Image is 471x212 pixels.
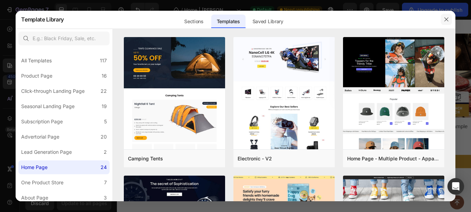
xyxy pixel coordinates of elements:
[35,162,64,172] div: Add To Cart
[21,148,72,156] div: Lead Generation Page
[21,178,63,187] div: One Product Store
[212,151,310,167] button: Add To Cart
[317,159,416,175] button: Add To Cart
[21,117,63,126] div: Subscription Page
[212,136,235,146] div: $279.00
[317,121,416,139] h2: [PERSON_NAME] Ranch Sample Box
[21,56,52,65] div: All Templates
[21,133,59,141] div: Advertorial Page
[247,15,289,28] div: Saved Library
[104,117,107,126] div: 5
[102,72,107,80] div: 16
[317,144,341,154] div: $189.00
[106,121,205,139] h2: [PERSON_NAME] Ranch Variety Box
[211,15,246,28] div: Templates
[21,102,75,111] div: Seasonal Landing Page
[104,178,107,187] div: 7
[21,72,52,80] div: Product Page
[106,159,205,175] button: Add To Cart
[347,154,440,163] div: Home Page - Multiple Product - Apparel - Style 4
[106,144,130,154] div: $450.00
[21,87,85,95] div: Click-through Landing Page
[353,162,381,172] div: Add To Cart
[101,163,107,171] div: 24
[179,15,209,28] div: Sections
[212,121,310,131] h2: Premium Steak Bundle
[447,178,464,195] div: Open Intercom Messenger
[21,194,48,202] div: About Page
[128,154,163,163] div: Camping Tents
[106,17,205,116] a: Ottley Ranch Variety Box
[104,194,107,202] div: 3
[100,56,107,65] div: 117
[212,17,310,116] a: Premium Steak Bundle
[18,32,110,45] input: E.g.: Black Friday, Sale, etc.
[21,10,64,28] h2: Template Library
[102,102,107,111] div: 19
[104,148,107,156] div: 2
[101,133,107,141] div: 20
[101,87,107,95] div: 22
[317,17,416,116] a: Ottley Ranch Sample Box
[238,154,272,163] div: Electronic - V2
[141,162,170,172] div: Add To Cart
[247,154,275,164] div: Add To Cart
[21,163,48,171] div: Home Page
